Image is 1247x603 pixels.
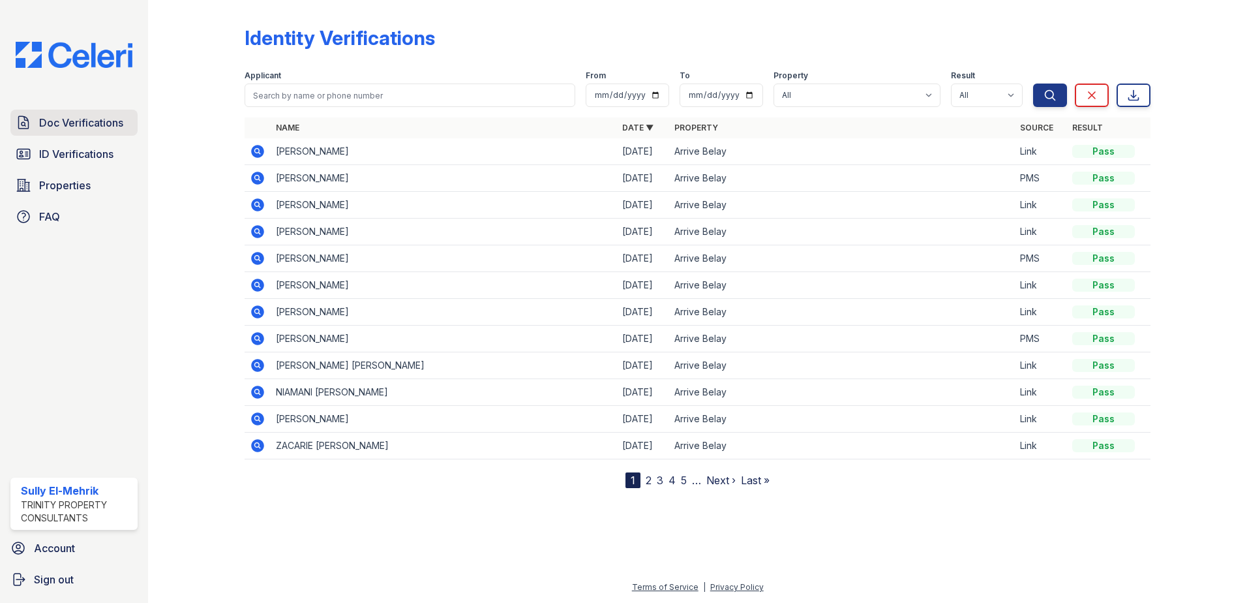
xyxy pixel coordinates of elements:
[245,26,435,50] div: Identity Verifications
[703,582,706,592] div: |
[1072,123,1103,132] a: Result
[34,540,75,556] span: Account
[5,42,143,68] img: CE_Logo_Blue-a8612792a0a2168367f1c8372b55b34899dd931a85d93a1a3d3e32e68fde9ad4.png
[1072,279,1135,292] div: Pass
[617,192,669,219] td: [DATE]
[10,172,138,198] a: Properties
[669,245,1015,272] td: Arrive Belay
[271,219,617,245] td: [PERSON_NAME]
[1015,326,1067,352] td: PMS
[1072,386,1135,399] div: Pass
[669,406,1015,433] td: Arrive Belay
[625,472,640,488] div: 1
[669,192,1015,219] td: Arrive Belay
[586,70,606,81] label: From
[39,209,60,224] span: FAQ
[1015,245,1067,272] td: PMS
[774,70,808,81] label: Property
[617,138,669,165] td: [DATE]
[669,272,1015,299] td: Arrive Belay
[1072,252,1135,265] div: Pass
[1015,138,1067,165] td: Link
[271,165,617,192] td: [PERSON_NAME]
[39,115,123,131] span: Doc Verifications
[669,138,1015,165] td: Arrive Belay
[271,433,617,459] td: ZACARIE [PERSON_NAME]
[10,110,138,136] a: Doc Verifications
[1072,145,1135,158] div: Pass
[669,165,1015,192] td: Arrive Belay
[669,379,1015,406] td: Arrive Belay
[1015,299,1067,326] td: Link
[271,406,617,433] td: [PERSON_NAME]
[245,84,575,107] input: Search by name or phone number
[706,474,736,487] a: Next ›
[617,272,669,299] td: [DATE]
[692,472,701,488] span: …
[276,123,299,132] a: Name
[245,70,281,81] label: Applicant
[674,123,718,132] a: Property
[1015,272,1067,299] td: Link
[1072,225,1135,238] div: Pass
[617,433,669,459] td: [DATE]
[271,326,617,352] td: [PERSON_NAME]
[646,474,652,487] a: 2
[1072,198,1135,211] div: Pass
[681,474,687,487] a: 5
[10,141,138,167] a: ID Verifications
[39,146,113,162] span: ID Verifications
[710,582,764,592] a: Privacy Policy
[617,299,669,326] td: [DATE]
[271,299,617,326] td: [PERSON_NAME]
[669,299,1015,326] td: Arrive Belay
[669,474,676,487] a: 4
[1015,165,1067,192] td: PMS
[271,138,617,165] td: [PERSON_NAME]
[632,582,699,592] a: Terms of Service
[271,192,617,219] td: [PERSON_NAME]
[1072,305,1135,318] div: Pass
[680,70,690,81] label: To
[617,379,669,406] td: [DATE]
[1015,433,1067,459] td: Link
[1072,359,1135,372] div: Pass
[741,474,770,487] a: Last »
[21,499,132,525] div: Trinity Property Consultants
[5,566,143,593] a: Sign out
[617,406,669,433] td: [DATE]
[617,219,669,245] td: [DATE]
[617,326,669,352] td: [DATE]
[1015,352,1067,379] td: Link
[1015,192,1067,219] td: Link
[622,123,654,132] a: Date ▼
[10,204,138,230] a: FAQ
[1072,332,1135,345] div: Pass
[271,245,617,272] td: [PERSON_NAME]
[669,433,1015,459] td: Arrive Belay
[271,352,617,379] td: [PERSON_NAME] [PERSON_NAME]
[1015,219,1067,245] td: Link
[1020,123,1053,132] a: Source
[1072,172,1135,185] div: Pass
[1015,379,1067,406] td: Link
[617,245,669,272] td: [DATE]
[1015,406,1067,433] td: Link
[617,165,669,192] td: [DATE]
[34,572,74,587] span: Sign out
[39,178,91,193] span: Properties
[5,535,143,561] a: Account
[951,70,975,81] label: Result
[617,352,669,379] td: [DATE]
[271,272,617,299] td: [PERSON_NAME]
[1072,412,1135,425] div: Pass
[1072,439,1135,452] div: Pass
[271,379,617,406] td: NIAMANI [PERSON_NAME]
[657,474,663,487] a: 3
[669,326,1015,352] td: Arrive Belay
[21,483,132,499] div: Sully El-Mehrik
[669,219,1015,245] td: Arrive Belay
[669,352,1015,379] td: Arrive Belay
